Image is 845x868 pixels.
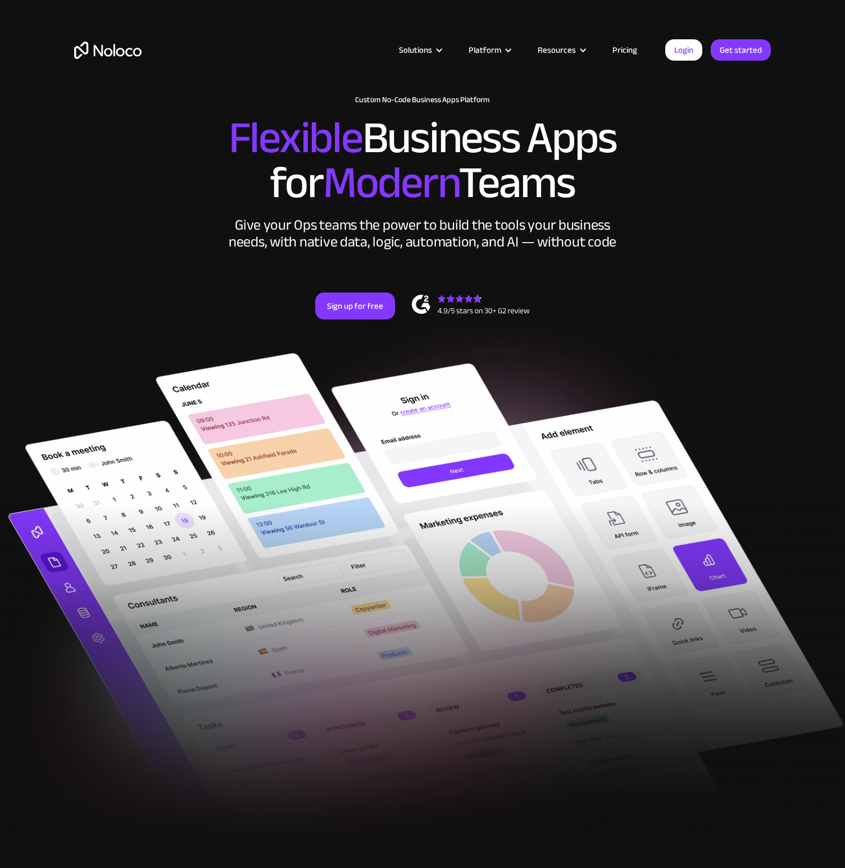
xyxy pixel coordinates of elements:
a: Sign up for free [315,293,395,319]
span: Flexible [229,96,362,180]
div: Give your Ops teams the power to build the tools your business needs, with native data, logic, au... [226,217,619,250]
span: Modern [323,141,458,225]
div: Platform [469,43,501,57]
div: Solutions [385,43,455,57]
a: Get started [711,39,771,61]
h2: Business Apps for Teams [74,116,771,205]
a: Pricing [598,43,651,57]
a: Login [665,39,702,61]
a: home [74,42,142,59]
div: Resources [538,43,576,57]
div: Solutions [399,43,432,57]
div: Resources [524,43,598,57]
div: Platform [455,43,524,57]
